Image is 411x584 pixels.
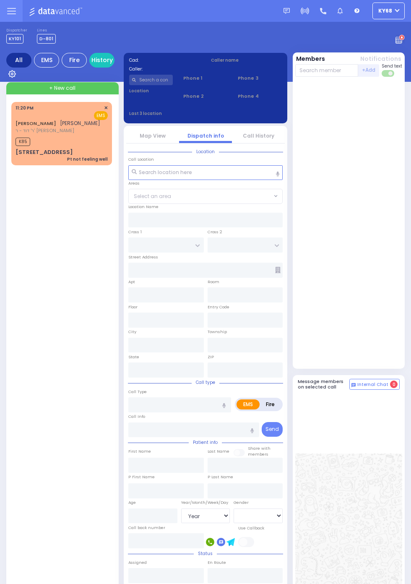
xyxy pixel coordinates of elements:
label: Call Location [128,156,154,162]
span: Send text [382,63,402,69]
span: Phone 1 [183,75,227,82]
label: Fire [259,399,281,409]
label: Turn off text [382,69,395,78]
label: Entry Code [208,304,229,310]
a: [PERSON_NAME] [16,120,56,127]
label: Call Info [128,414,145,420]
label: Last Name [208,448,229,454]
span: Call type [192,379,219,386]
label: Lines [37,28,56,33]
img: message.svg [284,8,290,14]
label: Cross 2 [208,229,222,235]
label: Location Name [128,204,159,210]
img: comment-alt.png [351,383,356,387]
span: EMS [94,111,108,120]
label: Room [208,279,219,285]
label: Township [208,329,227,335]
label: Cad: [129,57,200,63]
span: Internal Chat [357,382,388,388]
button: Send [262,422,283,437]
label: EMS [237,399,260,409]
label: Caller name [211,57,282,63]
label: Call Type [128,389,147,395]
small: Share with [248,446,271,451]
label: Assigned [128,560,147,566]
span: K85 [16,138,30,146]
div: All [6,53,31,68]
div: Pt not feeling well [67,156,108,162]
div: [STREET_ADDRESS] [16,148,73,156]
label: State [128,354,139,360]
span: Phone 4 [238,93,282,100]
button: Internal Chat 0 [349,379,400,390]
span: ✕ [104,104,108,112]
label: En Route [208,560,226,566]
span: Location [192,149,219,155]
span: ר' דוד - ר' [PERSON_NAME] [16,127,100,134]
div: Fire [62,53,87,68]
img: Logo [29,6,85,16]
label: Gender [234,500,249,506]
span: Phone 3 [238,75,282,82]
label: Floor [128,304,138,310]
span: Phone 2 [183,93,227,100]
label: Apt [128,279,135,285]
label: Dispatcher [6,28,27,33]
span: members [248,451,268,457]
input: Search member [295,64,359,77]
span: Status [194,550,217,557]
label: Caller: [129,66,200,72]
label: Street Address [128,254,158,260]
span: [PERSON_NAME] [60,120,100,127]
a: Map View [140,132,166,139]
button: Notifications [360,55,401,63]
a: History [89,53,114,68]
span: KY101 [6,34,23,44]
label: First Name [128,448,151,454]
label: Cross 1 [128,229,142,235]
a: Dispatch info [187,132,224,139]
h5: Message members on selected call [298,379,350,390]
div: Year/Month/Week/Day [181,500,230,506]
span: 11:20 PM [16,105,34,111]
input: Search location here [128,165,283,180]
button: Members [296,55,325,63]
label: Age [128,500,136,506]
label: P First Name [128,474,155,480]
span: Patient info [189,439,222,446]
label: Last 3 location [129,110,206,117]
label: Call back number [128,525,165,531]
span: ky68 [378,7,392,15]
label: P Last Name [208,474,233,480]
label: Use Callback [238,525,264,531]
label: Areas [128,180,140,186]
span: + New call [49,84,75,92]
span: 0 [390,381,398,388]
label: ZIP [208,354,214,360]
button: ky68 [372,3,405,19]
label: City [128,329,136,335]
div: EMS [34,53,59,68]
span: D-801 [37,34,56,44]
input: Search a contact [129,75,173,85]
label: Location [129,88,173,94]
a: Call History [243,132,274,139]
span: Other building occupants [275,267,281,273]
span: Select an area [134,193,171,200]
